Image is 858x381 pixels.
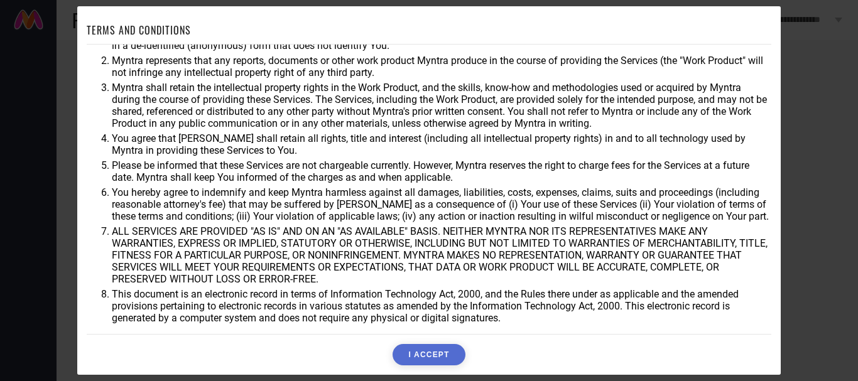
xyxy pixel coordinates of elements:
li: You hereby agree to indemnify and keep Myntra harmless against all damages, liabilities, costs, e... [112,186,771,222]
li: Please be informed that these Services are not chargeable currently. However, Myntra reserves the... [112,159,771,183]
h1: TERMS AND CONDITIONS [87,23,191,38]
li: ALL SERVICES ARE PROVIDED "AS IS" AND ON AN "AS AVAILABLE" BASIS. NEITHER MYNTRA NOR ITS REPRESEN... [112,225,771,285]
li: Myntra shall retain the intellectual property rights in the Work Product, and the skills, know-ho... [112,82,771,129]
li: You agree that [PERSON_NAME] shall retain all rights, title and interest (including all intellect... [112,132,771,156]
button: I ACCEPT [393,344,465,365]
li: This document is an electronic record in terms of Information Technology Act, 2000, and the Rules... [112,288,771,324]
li: Myntra represents that any reports, documents or other work product Myntra produce in the course ... [112,55,771,78]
